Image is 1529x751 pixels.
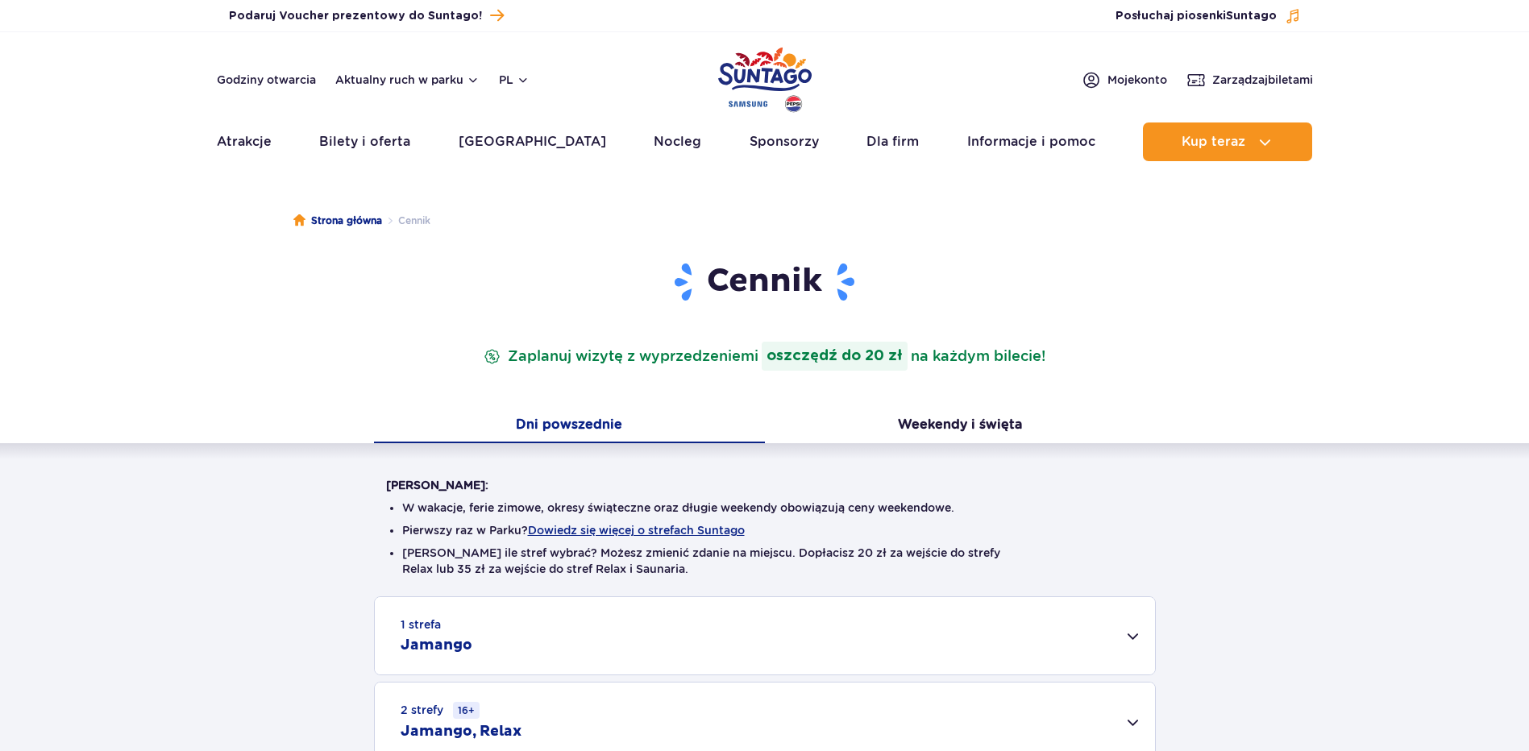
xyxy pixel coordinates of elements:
[1212,72,1313,88] span: Zarządzaj biletami
[654,122,701,161] a: Nocleg
[1182,135,1245,149] span: Kup teraz
[319,122,410,161] a: Bilety i oferta
[382,213,430,229] li: Cennik
[386,261,1144,303] h1: Cennik
[866,122,919,161] a: Dla firm
[217,72,316,88] a: Godziny otwarcia
[229,8,482,24] span: Podaruj Voucher prezentowy do Suntago!
[1116,8,1301,24] button: Posłuchaj piosenkiSuntago
[1186,70,1313,89] a: Zarządzajbiletami
[401,722,521,741] h2: Jamango, Relax
[1116,8,1277,24] span: Posłuchaj piosenki
[480,342,1049,371] p: Zaplanuj wizytę z wyprzedzeniem na każdym bilecie!
[229,5,504,27] a: Podaruj Voucher prezentowy do Suntago!
[1107,72,1167,88] span: Moje konto
[765,409,1156,443] button: Weekendy i święta
[402,545,1128,577] li: [PERSON_NAME] ile stref wybrać? Możesz zmienić zdanie na miejscu. Dopłacisz 20 zł za wejście do s...
[374,409,765,443] button: Dni powszednie
[217,122,272,161] a: Atrakcje
[453,702,480,719] small: 16+
[750,122,819,161] a: Sponsorzy
[1226,10,1277,22] span: Suntago
[401,636,472,655] h2: Jamango
[762,342,908,371] strong: oszczędź do 20 zł
[402,500,1128,516] li: W wakacje, ferie zimowe, okresy świąteczne oraz długie weekendy obowiązują ceny weekendowe.
[402,522,1128,538] li: Pierwszy raz w Parku?
[1143,122,1312,161] button: Kup teraz
[967,122,1095,161] a: Informacje i pomoc
[459,122,606,161] a: [GEOGRAPHIC_DATA]
[718,40,812,114] a: Park of Poland
[335,73,480,86] button: Aktualny ruch w parku
[1082,70,1167,89] a: Mojekonto
[528,524,745,537] button: Dowiedz się więcej o strefach Suntago
[401,616,441,633] small: 1 strefa
[293,213,382,229] a: Strona główna
[401,702,480,719] small: 2 strefy
[386,479,488,492] strong: [PERSON_NAME]:
[499,72,530,88] button: pl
